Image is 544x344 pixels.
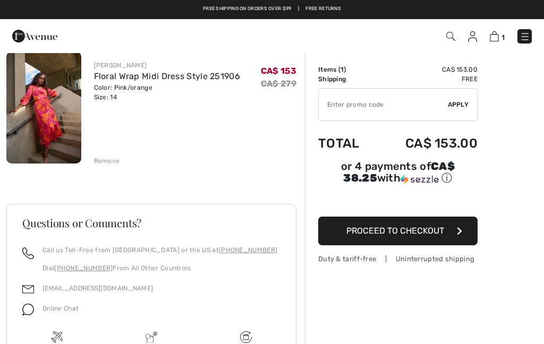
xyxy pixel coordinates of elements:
[520,31,530,42] img: Menu
[318,189,478,213] iframe: PayPal-paypal
[346,226,444,236] span: Proceed to Checkout
[261,66,296,76] span: CA$ 153
[54,264,113,272] a: [PHONE_NUMBER]
[376,65,478,74] td: CA$ 153.00
[501,33,505,41] span: 1
[12,25,57,47] img: 1ère Avenue
[12,30,57,40] a: 1ère Avenue
[94,156,120,166] div: Remove
[376,125,478,161] td: CA$ 153.00
[490,31,499,41] img: Shopping Bag
[305,5,341,13] a: Free Returns
[146,331,157,343] img: Delivery is a breeze since we pay the duties!
[318,161,478,189] div: or 4 payments ofCA$ 38.25withSezzle Click to learn more about Sezzle
[318,65,376,74] td: Items ( )
[219,246,277,254] a: [PHONE_NUMBER]
[298,5,299,13] span: |
[6,51,81,164] img: Floral Wrap Midi Dress Style 251906
[343,160,455,184] span: CA$ 38.25
[42,285,153,292] a: [EMAIL_ADDRESS][DOMAIN_NAME]
[22,283,34,295] img: email
[318,217,478,245] button: Proceed to Checkout
[468,31,477,42] img: My Info
[42,245,277,255] p: Call us Toll-Free from [GEOGRAPHIC_DATA] or the US at
[341,66,344,73] span: 1
[446,32,455,41] img: Search
[318,125,376,161] td: Total
[51,331,63,343] img: Free shipping on orders over $99
[376,74,478,84] td: Free
[318,74,376,84] td: Shipping
[490,30,505,42] a: 1
[261,79,296,89] s: CA$ 279
[318,161,478,185] div: or 4 payments of with
[22,218,280,228] h3: Questions or Comments?
[94,71,241,81] a: Floral Wrap Midi Dress Style 251906
[94,83,241,102] div: Color: Pink/orange Size: 14
[42,305,79,312] span: Online Chat
[318,254,478,264] div: Duty & tariff-free | Uninterrupted shipping
[22,247,34,259] img: call
[319,89,448,121] input: Promo code
[401,175,439,184] img: Sezzle
[22,304,34,315] img: chat
[240,331,252,343] img: Free shipping on orders over $99
[94,61,241,70] div: [PERSON_NAME]
[203,5,292,13] a: Free shipping on orders over $99
[42,263,277,273] p: Dial From All Other Countries
[448,100,469,109] span: Apply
